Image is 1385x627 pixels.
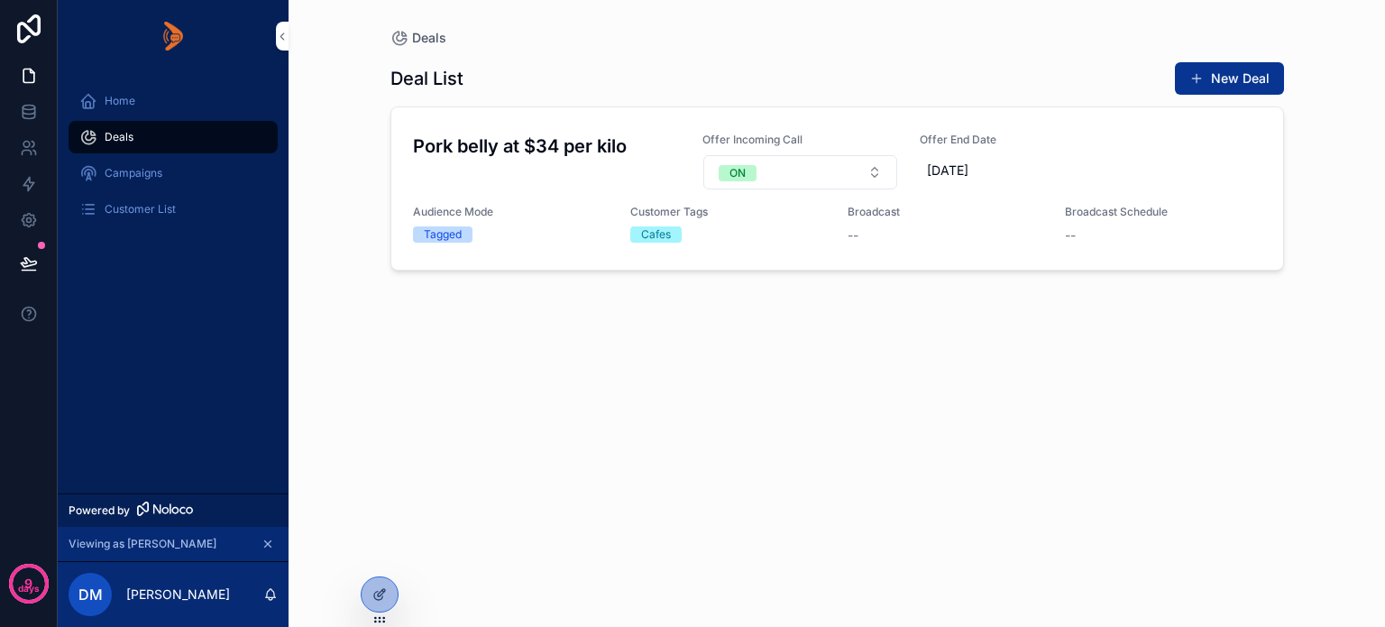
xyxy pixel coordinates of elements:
[703,155,897,189] button: Select Button
[927,161,1108,180] span: [DATE]
[1065,226,1076,244] span: --
[69,121,278,153] a: Deals
[729,165,746,181] div: ON
[78,584,103,605] span: DM
[69,193,278,226] a: Customer List
[105,166,162,180] span: Campaigns
[58,493,289,527] a: Powered by
[412,29,446,47] span: Deals
[163,22,183,51] img: App logo
[641,226,671,243] div: Cafes
[920,133,1115,147] span: Offer End Date
[630,205,826,219] span: Customer Tags
[126,586,230,604] p: [PERSON_NAME]
[1065,205,1261,219] span: Broadcast Schedule
[24,575,32,593] p: 9
[105,130,133,144] span: Deals
[69,537,216,551] span: Viewing as [PERSON_NAME]
[424,226,462,243] div: Tagged
[18,582,40,596] p: days
[105,202,176,217] span: Customer List
[58,72,289,249] div: scrollable content
[848,226,858,244] span: --
[69,503,130,518] span: Powered by
[69,157,278,189] a: Campaigns
[390,29,446,47] a: Deals
[413,133,682,160] h3: Pork belly at $34 per kilo
[848,205,1043,219] span: Broadcast
[105,94,135,108] span: Home
[391,107,1283,270] a: Pork belly at $34 per kiloOffer Incoming CallSelect ButtonOffer End Date[DATE]Audience ModeTagged...
[702,133,898,147] span: Offer Incoming Call
[413,205,609,219] span: Audience Mode
[1175,62,1284,95] button: New Deal
[390,66,463,91] h1: Deal List
[69,85,278,117] a: Home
